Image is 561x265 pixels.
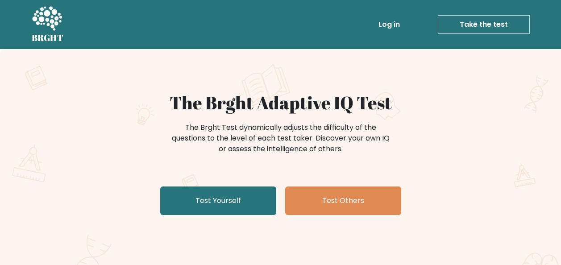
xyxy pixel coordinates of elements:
a: Log in [375,16,403,33]
h5: BRGHT [32,33,64,43]
a: BRGHT [32,4,64,46]
div: The Brght Test dynamically adjusts the difficulty of the questions to the level of each test take... [169,122,392,154]
a: Test Others [285,186,401,215]
a: Take the test [438,15,530,34]
a: Test Yourself [160,186,276,215]
h1: The Brght Adaptive IQ Test [63,92,499,113]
